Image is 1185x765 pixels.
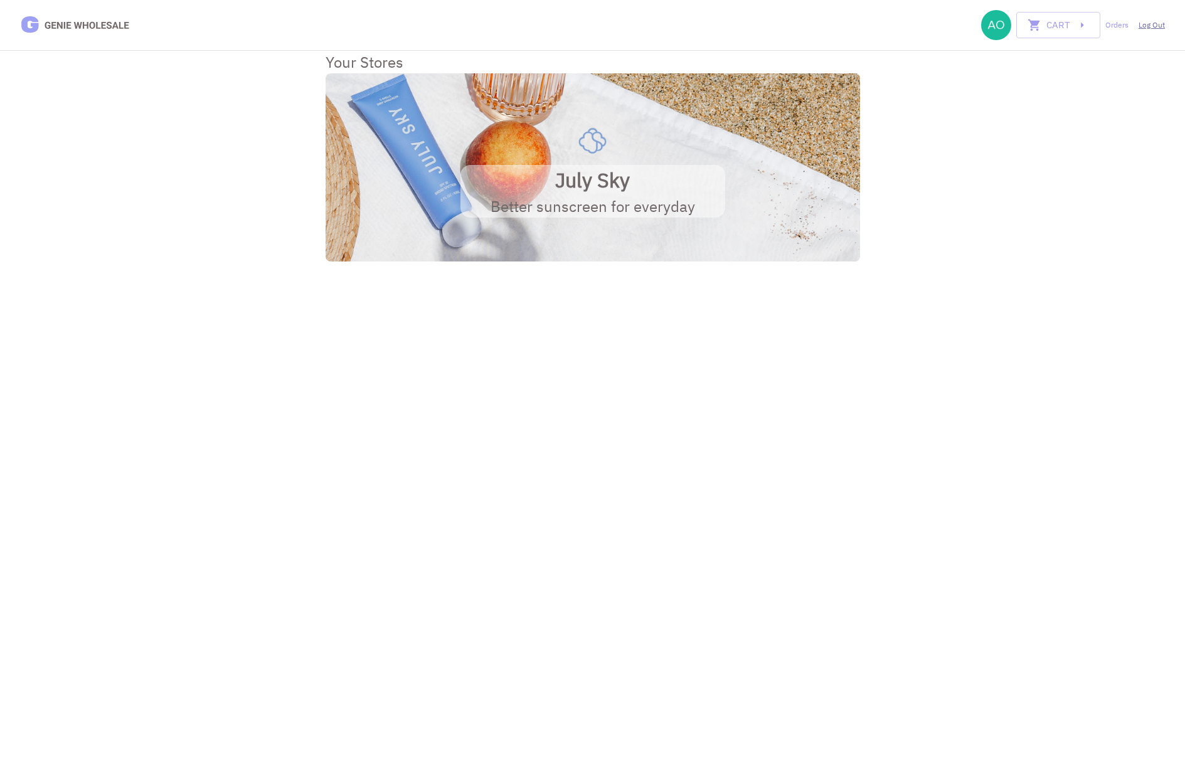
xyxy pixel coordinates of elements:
a: Log Out [1139,19,1165,31]
a: Orders [1105,19,1129,31]
img: aoxuetang@gmail.com [981,10,1011,40]
button: Cart [1016,12,1100,38]
div: Your Stores [326,51,860,73]
img: Logo [20,14,130,36]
